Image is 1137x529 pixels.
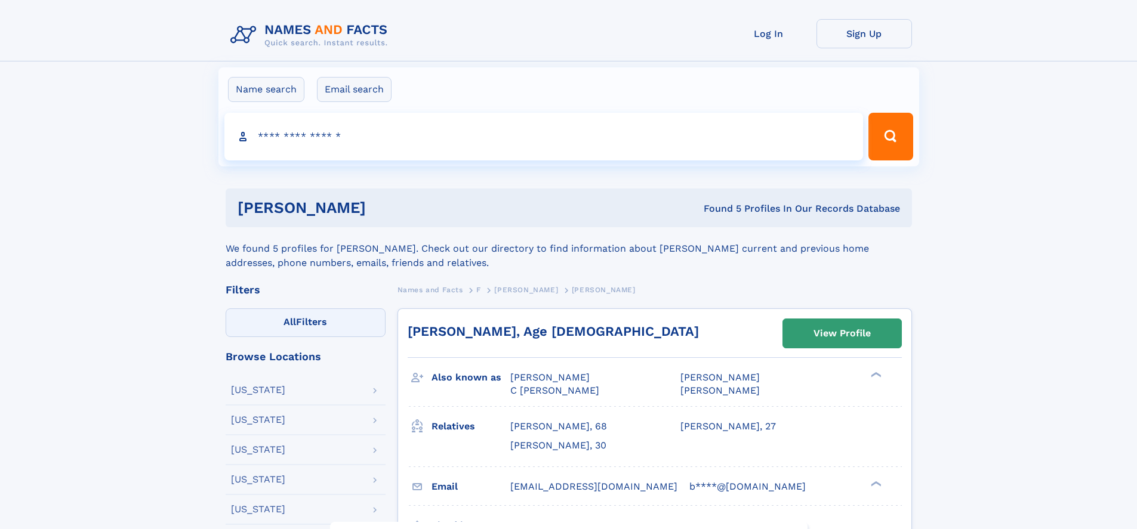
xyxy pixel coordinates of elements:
[510,420,607,433] a: [PERSON_NAME], 68
[398,282,463,297] a: Names and Facts
[510,439,606,452] a: [PERSON_NAME], 30
[680,385,760,396] span: [PERSON_NAME]
[226,351,386,362] div: Browse Locations
[510,385,599,396] span: C [PERSON_NAME]
[494,282,558,297] a: [PERSON_NAME]
[226,308,386,337] label: Filters
[680,420,776,433] a: [PERSON_NAME], 27
[816,19,912,48] a: Sign Up
[476,282,481,297] a: F
[224,113,864,160] input: search input
[476,286,481,294] span: F
[510,481,677,492] span: [EMAIL_ADDRESS][DOMAIN_NAME]
[868,371,882,379] div: ❯
[226,227,912,270] div: We found 5 profiles for [PERSON_NAME]. Check out our directory to find information about [PERSON_...
[231,385,285,395] div: [US_STATE]
[868,113,913,160] button: Search Button
[231,445,285,454] div: [US_STATE]
[317,77,392,102] label: Email search
[228,77,304,102] label: Name search
[408,324,699,339] a: [PERSON_NAME], Age [DEMOGRAPHIC_DATA]
[783,319,901,348] a: View Profile
[226,284,386,295] div: Filters
[231,505,285,514] div: [US_STATE]
[231,415,285,425] div: [US_STATE]
[284,316,296,327] span: All
[494,286,558,294] span: [PERSON_NAME]
[432,477,510,497] h3: Email
[572,286,636,294] span: [PERSON_NAME]
[226,19,398,51] img: Logo Names and Facts
[680,372,760,383] span: [PERSON_NAME]
[535,202,900,215] div: Found 5 Profiles In Our Records Database
[432,416,510,437] h3: Relatives
[510,372,590,383] span: [PERSON_NAME]
[238,200,535,215] h1: [PERSON_NAME]
[231,475,285,484] div: [US_STATE]
[814,320,871,347] div: View Profile
[432,367,510,388] h3: Also known as
[868,479,882,487] div: ❯
[721,19,816,48] a: Log In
